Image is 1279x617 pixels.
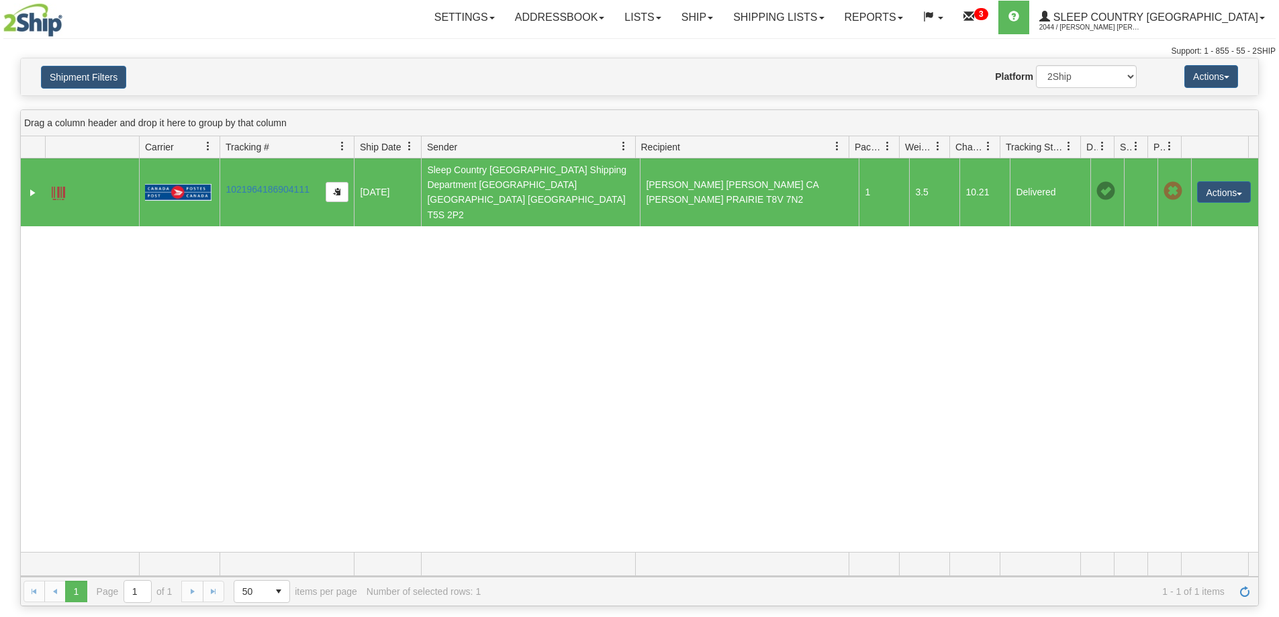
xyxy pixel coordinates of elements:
a: Carrier filter column settings [197,135,220,158]
a: Packages filter column settings [876,135,899,158]
a: Addressbook [505,1,615,34]
span: Sender [427,140,457,154]
a: Settings [424,1,505,34]
span: On time [1096,182,1115,201]
a: Ship Date filter column settings [398,135,421,158]
span: Delivery Status [1086,140,1098,154]
td: [PERSON_NAME] [PERSON_NAME] CA [PERSON_NAME] PRAIRIE T8V 7N2 [640,158,859,226]
div: Support: 1 - 855 - 55 - 2SHIP [3,46,1276,57]
span: Shipment Issues [1120,140,1131,154]
a: Weight filter column settings [927,135,949,158]
img: 20 - Canada Post [145,184,211,201]
a: Refresh [1234,581,1256,602]
td: 10.21 [959,158,1010,226]
a: Delivery Status filter column settings [1091,135,1114,158]
a: Tracking # filter column settings [331,135,354,158]
a: Ship [671,1,723,34]
a: Label [52,181,65,202]
sup: 3 [974,8,988,20]
span: 50 [242,585,260,598]
span: Recipient [641,140,680,154]
td: 1 [859,158,909,226]
span: Weight [905,140,933,154]
span: Tracking # [226,140,269,154]
a: Lists [614,1,671,34]
span: Page 1 [65,581,87,602]
a: Tracking Status filter column settings [1057,135,1080,158]
input: Page 1 [124,581,151,602]
a: Shipment Issues filter column settings [1125,135,1147,158]
div: Number of selected rows: 1 [367,586,481,597]
button: Copy to clipboard [326,182,348,202]
a: Expand [26,186,40,199]
span: 2044 / [PERSON_NAME] [PERSON_NAME] [1039,21,1140,34]
span: 1 - 1 of 1 items [490,586,1225,597]
span: Ship Date [360,140,401,154]
a: Pickup Status filter column settings [1158,135,1181,158]
span: Page sizes drop down [234,580,290,603]
td: 3.5 [909,158,959,226]
button: Actions [1197,181,1251,203]
a: Shipping lists [723,1,834,34]
span: Page of 1 [97,580,173,603]
button: Actions [1184,65,1238,88]
a: 3 [953,1,998,34]
span: select [268,581,289,602]
label: Platform [995,70,1033,83]
a: Sleep Country [GEOGRAPHIC_DATA] 2044 / [PERSON_NAME] [PERSON_NAME] [1029,1,1275,34]
a: Sender filter column settings [612,135,635,158]
a: Reports [835,1,913,34]
img: logo2044.jpg [3,3,62,37]
button: Shipment Filters [41,66,126,89]
span: Sleep Country [GEOGRAPHIC_DATA] [1050,11,1258,23]
span: Charge [955,140,984,154]
a: 1021964186904111 [226,184,310,195]
td: Delivered [1010,158,1090,226]
a: Charge filter column settings [977,135,1000,158]
span: Packages [855,140,883,154]
div: grid grouping header [21,110,1258,136]
iframe: chat widget [1248,240,1278,377]
span: Carrier [145,140,174,154]
a: Recipient filter column settings [826,135,849,158]
span: Pickup Status [1153,140,1165,154]
span: Pickup Not Assigned [1164,182,1182,201]
td: Sleep Country [GEOGRAPHIC_DATA] Shipping Department [GEOGRAPHIC_DATA] [GEOGRAPHIC_DATA] [GEOGRAPH... [421,158,640,226]
td: [DATE] [354,158,421,226]
span: items per page [234,580,357,603]
span: Tracking Status [1006,140,1064,154]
